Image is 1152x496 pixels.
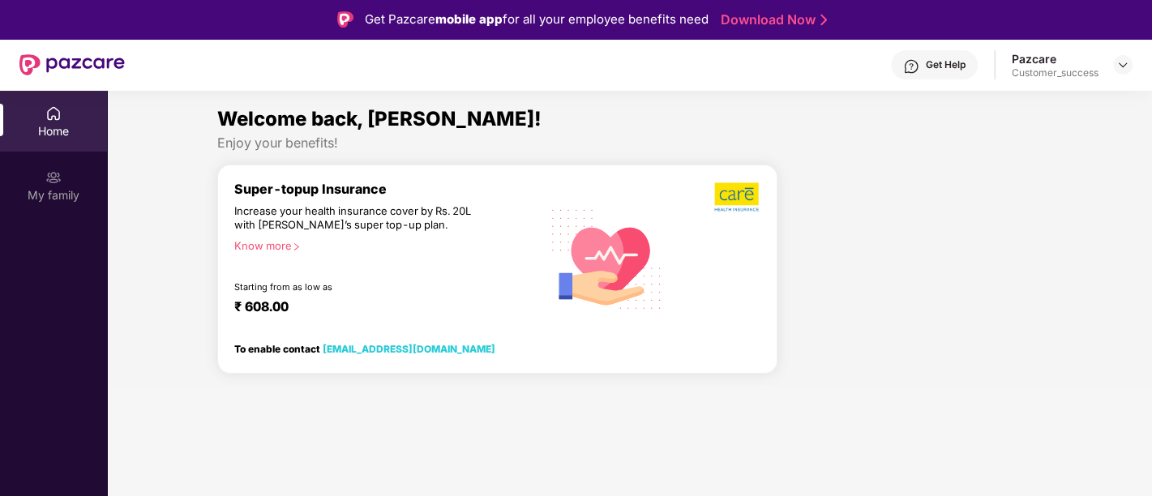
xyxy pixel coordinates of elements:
[234,239,532,250] div: Know more
[234,299,525,319] div: ₹ 608.00
[234,281,473,293] div: Starting from as low as
[217,107,542,130] span: Welcome back, [PERSON_NAME]!
[234,343,495,354] div: To enable contact
[435,11,503,27] strong: mobile app
[234,204,471,232] div: Increase your health insurance cover by Rs. 20L with [PERSON_NAME]’s super top-up plan.
[926,58,966,71] div: Get Help
[337,11,353,28] img: Logo
[903,58,919,75] img: svg+xml;base64,PHN2ZyBpZD0iSGVscC0zMngzMiIgeG1sbnM9Imh0dHA6Ly93d3cudzMub3JnLzIwMDAvc3ZnIiB3aWR0aD...
[541,191,672,325] img: svg+xml;base64,PHN2ZyB4bWxucz0iaHR0cDovL3d3dy53My5vcmcvMjAwMC9zdmciIHhtbG5zOnhsaW5rPSJodHRwOi8vd3...
[820,11,827,28] img: Stroke
[234,182,542,197] div: Super-topup Insurance
[365,10,709,29] div: Get Pazcare for all your employee benefits need
[45,169,62,186] img: svg+xml;base64,PHN2ZyB3aWR0aD0iMjAiIGhlaWdodD0iMjAiIHZpZXdCb3g9IjAgMCAyMCAyMCIgZmlsbD0ibm9uZSIgeG...
[1012,51,1098,66] div: Pazcare
[323,343,495,355] a: [EMAIL_ADDRESS][DOMAIN_NAME]
[1116,58,1129,71] img: svg+xml;base64,PHN2ZyBpZD0iRHJvcGRvd24tMzJ4MzIiIHhtbG5zPSJodHRwOi8vd3d3LnczLm9yZy8yMDAwL3N2ZyIgd2...
[714,182,760,212] img: b5dec4f62d2307b9de63beb79f102df3.png
[1012,66,1098,79] div: Customer_success
[292,242,301,251] span: right
[45,105,62,122] img: svg+xml;base64,PHN2ZyBpZD0iSG9tZSIgeG1sbnM9Imh0dHA6Ly93d3cudzMub3JnLzIwMDAvc3ZnIiB3aWR0aD0iMjAiIG...
[217,135,1042,152] div: Enjoy your benefits!
[721,11,822,28] a: Download Now
[19,54,125,75] img: New Pazcare Logo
